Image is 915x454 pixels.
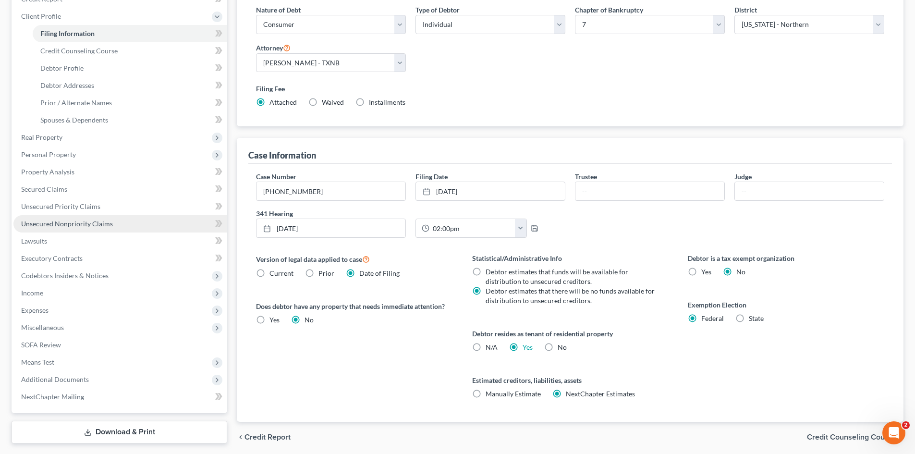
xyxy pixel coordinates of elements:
label: Estimated creditors, liabilities, assets [472,375,669,385]
span: Codebtors Insiders & Notices [21,271,109,280]
span: Additional Documents [21,375,89,383]
span: Expenses [21,306,49,314]
span: NextChapter Mailing [21,393,84,401]
label: Chapter of Bankruptcy [575,5,643,15]
span: Attached [269,98,297,106]
span: SOFA Review [21,341,61,349]
span: Income [21,289,43,297]
span: No [305,316,314,324]
a: Credit Counseling Course [33,42,227,60]
span: N/A [486,343,498,351]
a: Download & Print [12,421,227,443]
span: Date of Filing [359,269,400,277]
a: Spouses & Dependents [33,111,227,129]
a: [DATE] [416,182,565,200]
span: Credit Counseling Course [40,47,118,55]
label: Does debtor have any property that needs immediate attention? [256,301,452,311]
span: Means Test [21,358,54,366]
span: Unsecured Priority Claims [21,202,100,210]
span: Debtor Profile [40,64,84,72]
label: District [734,5,757,15]
a: Prior / Alternate Names [33,94,227,111]
span: Personal Property [21,150,76,159]
div: Case Information [248,149,316,161]
span: Client Profile [21,12,61,20]
span: Unsecured Nonpriority Claims [21,220,113,228]
input: -- : -- [429,219,515,237]
span: Credit Report [244,433,291,441]
span: No [736,268,745,276]
span: State [749,314,764,322]
label: Judge [734,172,752,182]
label: 341 Hearing [251,209,570,219]
input: -- [735,182,884,200]
a: Executory Contracts [13,250,227,267]
label: Case Number [256,172,296,182]
input: Enter case number... [256,182,405,200]
span: Secured Claims [21,185,67,193]
span: Yes [701,268,711,276]
span: Manually Estimate [486,390,541,398]
button: chevron_left Credit Report [237,433,291,441]
span: Yes [269,316,280,324]
label: Exemption Election [688,300,884,310]
span: Prior / Alternate Names [40,98,112,107]
a: Yes [523,343,533,351]
input: -- [575,182,724,200]
iframe: Intercom live chat [882,421,905,444]
span: Debtor Addresses [40,81,94,89]
a: [DATE] [256,219,405,237]
a: Property Analysis [13,163,227,181]
a: Filing Information [33,25,227,42]
span: NextChapter Estimates [566,390,635,398]
label: Statistical/Administrative Info [472,253,669,263]
label: Filing Date [415,172,448,182]
a: Lawsuits [13,233,227,250]
span: Installments [369,98,405,106]
span: Real Property [21,133,62,141]
label: Version of legal data applied to case [256,253,452,265]
label: Type of Debtor [415,5,460,15]
span: Debtor estimates that funds will be available for distribution to unsecured creditors. [486,268,628,285]
span: Debtor estimates that there will be no funds available for distribution to unsecured creditors. [486,287,655,305]
label: Debtor resides as tenant of residential property [472,329,669,339]
span: Waived [322,98,344,106]
span: Prior [318,269,334,277]
span: Current [269,269,293,277]
a: Debtor Profile [33,60,227,77]
i: chevron_left [237,433,244,441]
span: Property Analysis [21,168,74,176]
label: Attorney [256,42,291,53]
a: SOFA Review [13,336,227,354]
span: Filing Information [40,29,95,37]
a: Unsecured Priority Claims [13,198,227,215]
a: NextChapter Mailing [13,388,227,405]
span: No [558,343,567,351]
label: Debtor is a tax exempt organization [688,253,884,263]
span: Federal [701,314,724,322]
span: Miscellaneous [21,323,64,331]
a: Secured Claims [13,181,227,198]
span: Lawsuits [21,237,47,245]
span: 2 [902,421,910,429]
label: Filing Fee [256,84,884,94]
label: Trustee [575,172,597,182]
button: Credit Counseling Course chevron_right [807,433,903,441]
span: Credit Counseling Course [807,433,896,441]
label: Nature of Debt [256,5,301,15]
a: Debtor Addresses [33,77,227,94]
span: Spouses & Dependents [40,116,108,124]
a: Unsecured Nonpriority Claims [13,215,227,233]
span: Executory Contracts [21,254,83,262]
